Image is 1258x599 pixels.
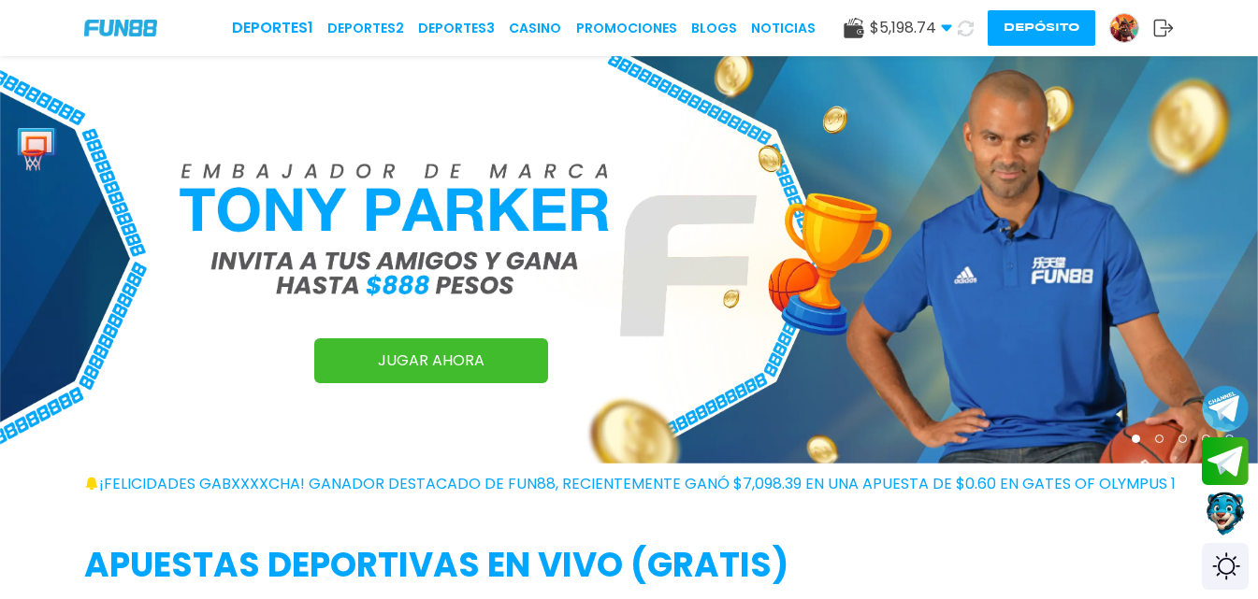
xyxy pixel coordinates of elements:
button: Depósito [988,10,1095,46]
a: JUGAR AHORA [314,338,548,383]
button: Join telegram [1202,437,1249,486]
button: Contact customer service [1202,490,1249,538]
a: Promociones [576,19,677,38]
a: Deportes2 [327,19,404,38]
img: Avatar [1110,14,1138,42]
a: BLOGS [691,19,737,38]
span: $ 5,198.74 [870,17,952,39]
a: Avatar [1109,13,1153,43]
h2: APUESTAS DEPORTIVAS EN VIVO (gratis) [84,540,1174,591]
div: Switch theme [1202,543,1249,590]
button: Join telegram channel [1202,384,1249,433]
span: ¡FELICIDADES gabxxxxcha! GANADOR DESTACADO DE FUN88, RECIENTEMENTE GANÓ $7,098.39 EN UNA APUESTA ... [99,473,1222,495]
a: NOTICIAS [751,19,816,38]
img: Company Logo [84,20,157,36]
a: Deportes3 [418,19,495,38]
a: CASINO [509,19,561,38]
a: Deportes1 [232,17,313,39]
